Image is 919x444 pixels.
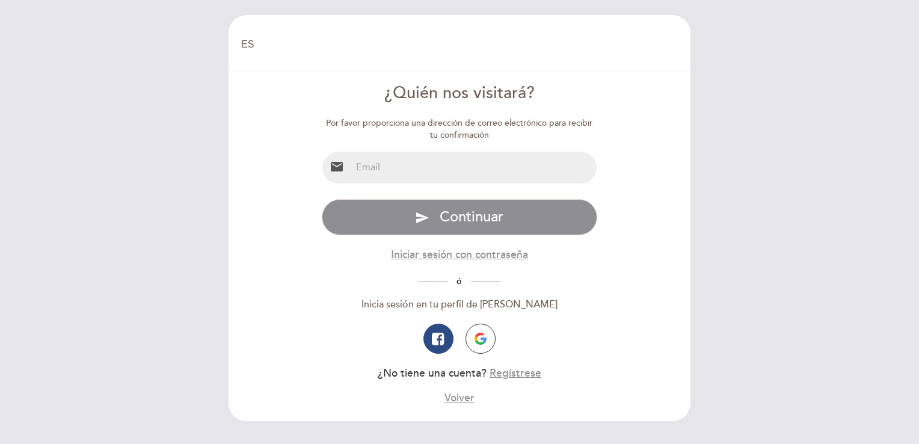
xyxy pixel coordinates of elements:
button: Regístrese [490,366,541,381]
button: Volver [444,390,475,405]
i: send [415,211,429,225]
button: send Continuar [322,199,598,235]
input: Email [351,152,597,183]
div: ¿Quién nos visitará? [322,82,598,105]
img: icon-google.png [475,333,487,345]
span: ó [447,276,471,286]
div: Por favor proporciona una dirección de correo electrónico para recibir tu confirmación [322,117,598,141]
i: email [330,159,344,174]
button: Iniciar sesión con contraseña [391,247,528,262]
span: ¿No tiene una cuenta? [378,367,487,380]
div: Inicia sesión en tu perfil de [PERSON_NAME] [322,298,598,312]
span: Continuar [440,208,503,226]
